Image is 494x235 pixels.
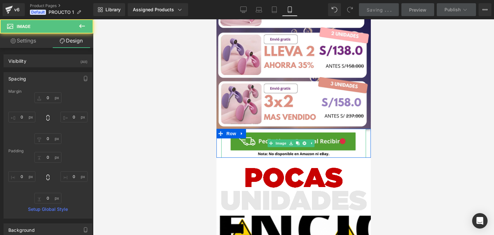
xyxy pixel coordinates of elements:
span: Default [30,10,46,15]
span: . [385,7,386,13]
input: 0 [34,152,61,163]
a: Laptop [251,3,267,16]
div: (All) [80,55,87,65]
input: 0 [34,133,61,144]
div: v6 [13,5,21,14]
span: Publish [444,7,461,12]
a: Tablet [267,3,282,16]
input: 0 [8,112,35,122]
span: Image [17,24,31,29]
input: 0 [60,171,87,182]
button: Publish [437,3,476,16]
div: Visibility [8,55,26,64]
button: Undo [328,3,341,16]
span: Saving [367,7,383,13]
span: Image [58,120,71,128]
button: More [479,3,491,16]
a: Product Pages [30,3,93,8]
input: 0 [60,112,87,122]
button: Redo [343,3,356,16]
a: Expand / Collapse [91,120,98,128]
div: Padding [8,149,87,153]
span: Preview [409,6,426,13]
span: PROUCTO 1 [49,10,74,15]
a: New Library [93,3,125,16]
div: Assigned Products [133,6,183,13]
div: Spacing [8,72,26,81]
a: Desktop [236,3,251,16]
span: Library [105,7,121,13]
a: Preview [401,3,434,16]
a: Setup Global Style [8,207,87,212]
div: Background [8,224,35,233]
a: Mobile [282,3,297,16]
a: Save element [71,120,78,128]
a: Delete Element [85,120,92,128]
a: Clone Element [78,120,85,128]
div: Open Intercom Messenger [472,213,488,229]
a: Design [48,33,95,48]
input: 0 [34,92,61,103]
input: 0 [8,171,35,182]
input: 0 [34,193,61,203]
span: Row [8,109,21,119]
a: v6 [3,3,25,16]
a: Expand / Collapse [21,109,30,119]
div: Margin [8,89,87,94]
